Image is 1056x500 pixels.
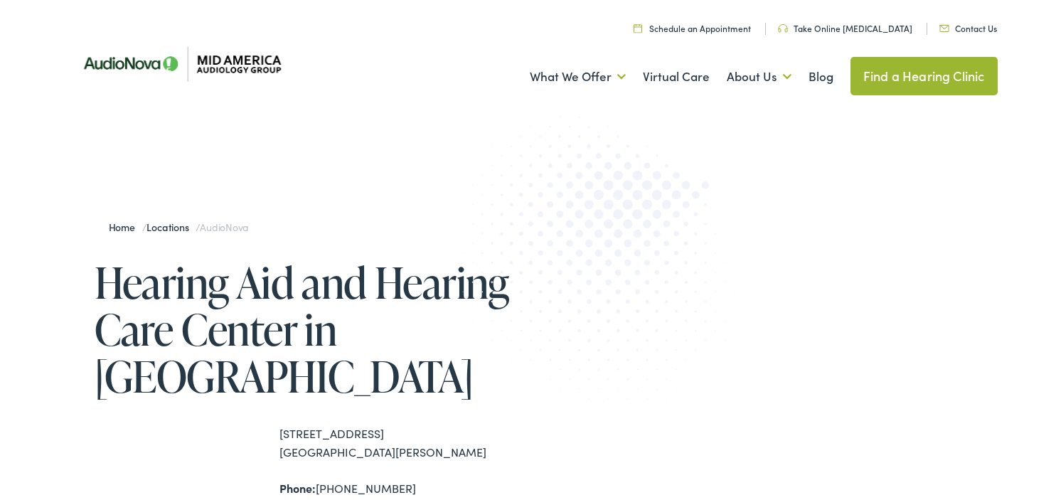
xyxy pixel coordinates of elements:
img: utility icon [634,23,642,33]
h1: Hearing Aid and Hearing Care Center in [GEOGRAPHIC_DATA] [95,259,528,400]
a: Blog [809,50,833,103]
a: Locations [146,220,196,234]
a: What We Offer [530,50,626,103]
a: Schedule an Appointment [634,22,751,34]
a: Home [109,220,142,234]
span: / / [109,220,249,234]
img: utility icon [939,25,949,32]
div: [STREET_ADDRESS] [GEOGRAPHIC_DATA][PERSON_NAME] [279,425,528,461]
a: Contact Us [939,22,997,34]
span: AudioNova [200,220,248,234]
strong: Phone: [279,480,316,496]
a: About Us [727,50,791,103]
a: Find a Hearing Clinic [850,57,998,95]
img: utility icon [778,24,788,33]
a: Virtual Care [643,50,710,103]
a: Take Online [MEDICAL_DATA] [778,22,912,34]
